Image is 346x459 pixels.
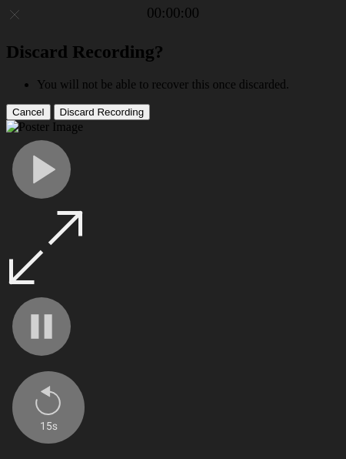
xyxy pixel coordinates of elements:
h2: Discard Recording? [6,42,340,62]
button: Cancel [6,104,51,120]
button: Discard Recording [54,104,151,120]
a: 00:00:00 [147,5,199,22]
li: You will not be able to recover this once discarded. [37,78,340,92]
img: Poster Image [6,120,83,134]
